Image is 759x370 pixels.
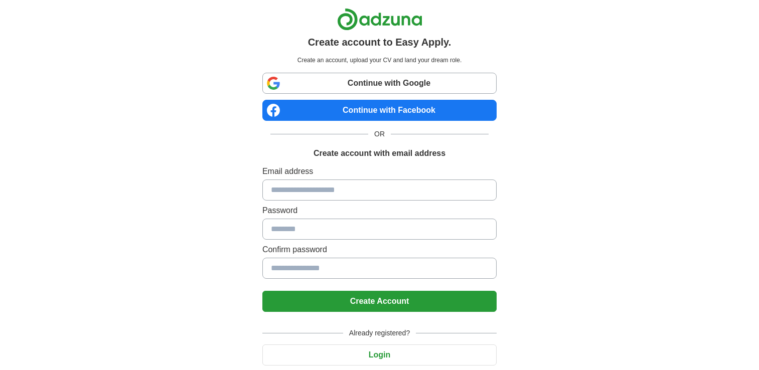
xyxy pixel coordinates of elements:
[314,147,445,159] h1: Create account with email address
[262,205,497,217] label: Password
[368,129,391,139] span: OR
[262,291,497,312] button: Create Account
[262,100,497,121] a: Continue with Facebook
[337,8,422,31] img: Adzuna logo
[262,165,497,177] label: Email address
[262,344,497,365] button: Login
[262,73,497,94] a: Continue with Google
[308,35,451,50] h1: Create account to Easy Apply.
[262,244,497,256] label: Confirm password
[262,350,497,359] a: Login
[264,56,495,65] p: Create an account, upload your CV and land your dream role.
[343,328,416,338] span: Already registered?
